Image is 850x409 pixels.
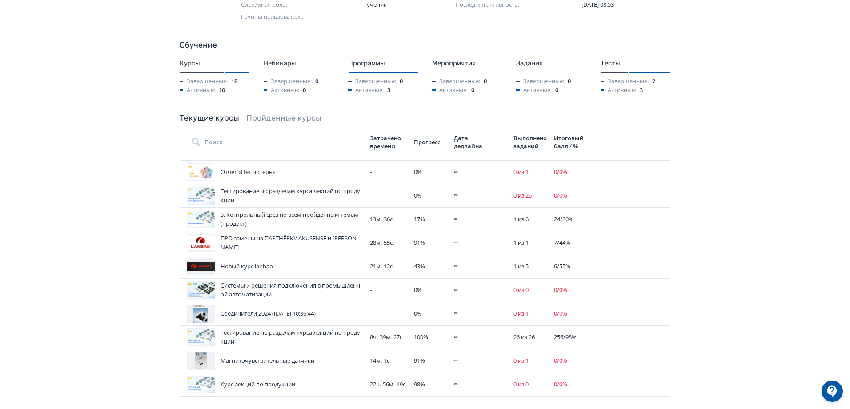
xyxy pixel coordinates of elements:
[315,77,318,86] span: 0
[384,239,394,247] span: 55с.
[513,191,532,199] span: 0 из 26
[414,356,425,364] span: 91 %
[513,262,529,270] span: 1 из 5
[516,86,552,95] span: Активные:
[554,134,587,150] div: Итоговый балл / %
[370,168,407,177] div: -
[393,333,404,341] span: 27с.
[241,12,312,21] span: Группы пользователя:
[432,86,468,95] span: Активные:
[454,286,506,295] div: ∞
[187,187,363,205] div: Тестирование по разделам курса лекций по продукции
[568,77,571,86] span: 0
[414,309,422,317] span: 0 %
[554,286,567,294] span: 0 / 0 %
[454,191,506,200] div: ∞
[454,333,506,342] div: ∞
[454,356,506,365] div: ∞
[601,58,670,69] div: Тесты
[414,262,425,270] span: 43 %
[513,215,529,223] span: 1 из 6
[513,356,529,364] span: 0 из 1
[370,262,382,270] span: 21м.
[384,356,391,364] span: 1с.
[554,239,570,247] span: 7 / 44 %
[513,309,529,317] span: 0 из 1
[601,77,649,86] span: Завершенные:
[383,380,395,388] span: 56м.
[370,309,407,318] div: -
[187,376,363,393] div: Курс лекций по продукции
[370,215,382,223] span: 13м.
[384,215,394,223] span: 36с.
[554,333,577,341] span: 256 / 98 %
[380,333,392,341] span: 39м.
[554,262,570,270] span: 6 / 55 %
[554,356,567,364] span: 0 / 0 %
[454,262,506,271] div: ∞
[513,134,547,150] div: Выполнено заданий
[384,262,394,270] span: 12с.
[555,86,558,95] span: 0
[187,234,363,252] div: ПРО замены на ПАРТНЁРКУ AKUSENSE и [PERSON_NAME]
[370,134,407,150] div: Затрачено времени
[180,77,228,86] span: Завершенные:
[180,39,670,51] div: Обучение
[264,86,299,95] span: Активные:
[187,305,363,323] div: Соединители 2024 ([DATE] 10:36:44)
[370,191,407,200] div: -
[652,77,655,86] span: 2
[264,77,312,86] span: Завершенные:
[513,168,529,176] span: 0 из 1
[554,191,567,199] span: 0 / 0 %
[348,58,418,69] div: Программы
[180,113,239,123] a: Текущие курсы
[554,309,567,317] span: 0 / 0 %
[370,356,382,364] span: 14м.
[516,77,564,86] span: Завершенные:
[348,86,384,95] span: Активные:
[454,239,506,247] div: ∞
[513,286,529,294] span: 0 из 0
[246,113,321,123] a: Пройденные курсы
[387,86,390,95] span: 3
[554,380,567,388] span: 0 / 0 %
[370,286,407,295] div: -
[454,309,506,318] div: ∞
[432,77,480,86] span: Завершенные:
[414,286,422,294] span: 0 %
[414,168,422,176] span: 0 %
[367,0,456,9] span: ученик
[414,333,428,341] span: 100 %
[264,58,333,69] div: Вебинары
[187,281,363,299] div: Системы и решения подключения в промышленной автоматизации
[414,191,422,199] span: 0 %
[187,258,363,275] div: Новый курс lanbao
[180,58,249,69] div: Курсы
[370,333,378,341] span: 8ч.
[454,168,506,177] div: ∞
[303,86,306,95] span: 0
[370,239,382,247] span: 28м.
[187,163,363,181] div: Отчет «Нет потерь»
[187,352,363,370] div: Магниточувствительные датчики
[640,86,643,95] span: 3
[187,328,363,346] div: Тестирование по разделам курса лекций по продукции
[180,86,215,95] span: Активные:
[414,239,425,247] span: 91 %
[397,380,407,388] span: 49с.
[513,380,529,388] span: 0 из 0
[348,77,396,86] span: Завершенные:
[471,86,474,95] span: 0
[484,77,487,86] span: 0
[601,86,636,95] span: Активные:
[581,0,614,8] span: [DATE] 08:53
[513,333,535,341] span: 26 из 26
[554,168,567,176] span: 0 / 0 %
[454,134,485,150] div: Дата дедлайна
[241,0,330,9] span: Системная роль:
[414,215,425,223] span: 17 %
[187,211,363,228] div: 3. Контрольный срез по всем пройденным темам (продукт)
[231,77,237,86] span: 18
[219,86,225,95] span: 10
